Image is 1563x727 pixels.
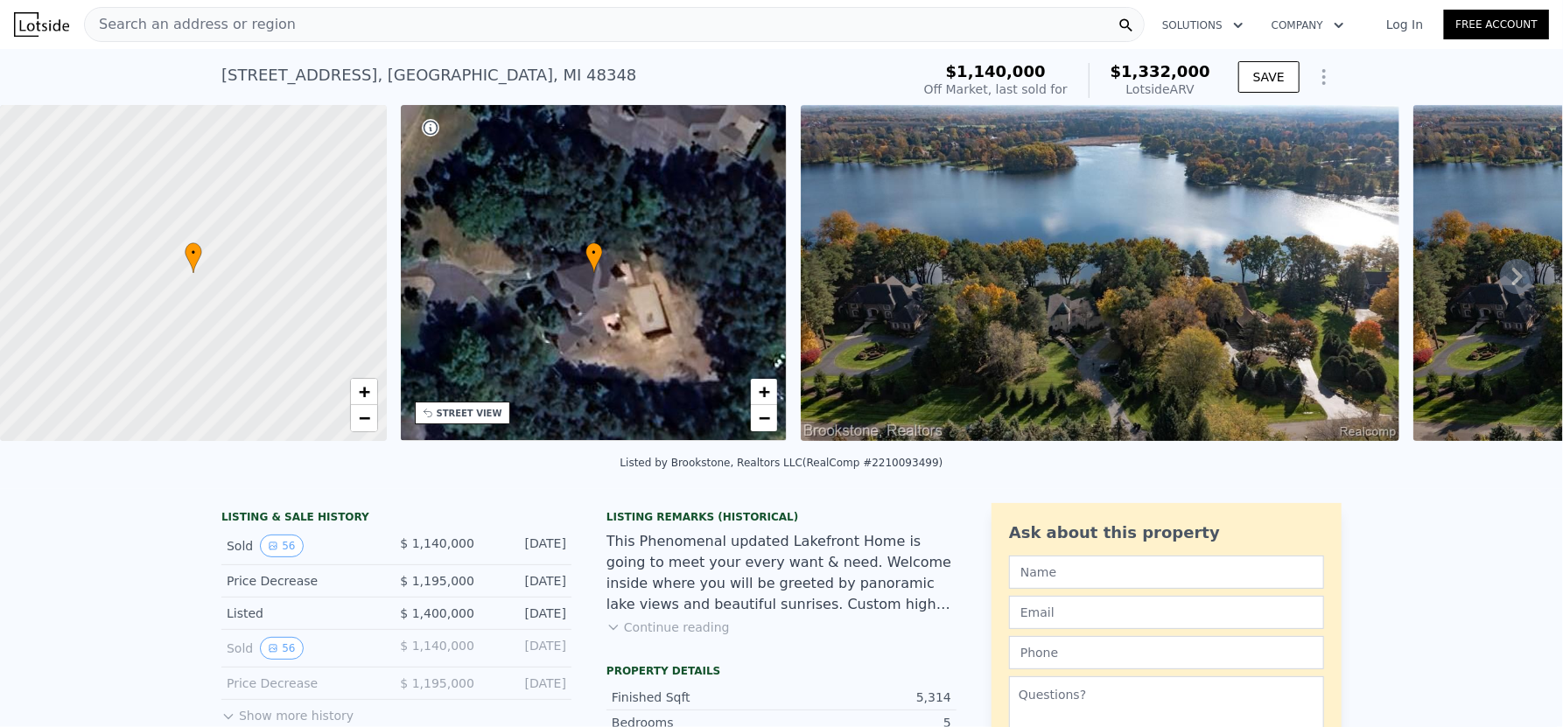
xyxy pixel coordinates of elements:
div: • [585,242,603,273]
button: Continue reading [606,619,730,636]
div: [STREET_ADDRESS] , [GEOGRAPHIC_DATA] , MI 48348 [221,63,636,87]
a: Zoom out [751,405,777,431]
div: Price Decrease [227,675,382,692]
div: Property details [606,664,957,678]
div: Listed [227,605,382,622]
div: Listed by Brookstone, Realtors LLC (RealComp #2210093499) [620,457,943,469]
div: Off Market, last sold for [924,80,1068,98]
span: Search an address or region [85,14,296,35]
div: Sold [227,535,382,557]
span: − [358,407,369,429]
div: STREET VIEW [437,407,502,420]
div: • [185,242,202,273]
span: − [759,407,770,429]
div: [DATE] [488,637,566,660]
span: $ 1,140,000 [400,536,474,550]
a: Zoom in [751,379,777,405]
button: Show more history [221,700,354,724]
span: $ 1,400,000 [400,606,474,620]
button: Solutions [1148,10,1258,41]
span: $ 1,195,000 [400,574,474,588]
div: [DATE] [488,572,566,590]
a: Log In [1365,16,1444,33]
span: $1,332,000 [1111,62,1210,80]
div: [DATE] [488,535,566,557]
span: • [185,245,202,261]
span: $ 1,140,000 [400,639,474,653]
div: 5,314 [781,689,951,706]
button: SAVE [1238,61,1300,93]
span: • [585,245,603,261]
input: Name [1009,556,1324,589]
button: Company [1258,10,1358,41]
input: Phone [1009,636,1324,669]
div: Ask about this property [1009,521,1324,545]
span: + [358,381,369,402]
a: Zoom out [351,405,377,431]
div: Sold [227,637,382,660]
button: View historical data [260,535,303,557]
button: View historical data [260,637,303,660]
div: Listing Remarks (Historical) [606,510,957,524]
div: Lotside ARV [1111,80,1210,98]
div: [DATE] [488,675,566,692]
div: [DATE] [488,605,566,622]
div: This Phenomenal updated Lakefront Home is going to meet your every want & need. Welcome inside wh... [606,531,957,615]
input: Email [1009,596,1324,629]
a: Zoom in [351,379,377,405]
span: $ 1,195,000 [400,676,474,690]
a: Free Account [1444,10,1549,39]
div: Finished Sqft [612,689,781,706]
img: Lotside [14,12,69,37]
button: Show Options [1307,59,1342,94]
span: + [759,381,770,402]
div: LISTING & SALE HISTORY [221,510,571,528]
div: Price Decrease [227,572,382,590]
img: Sale: 63784678 Parcel: 58402069 [801,105,1399,441]
span: $1,140,000 [946,62,1046,80]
